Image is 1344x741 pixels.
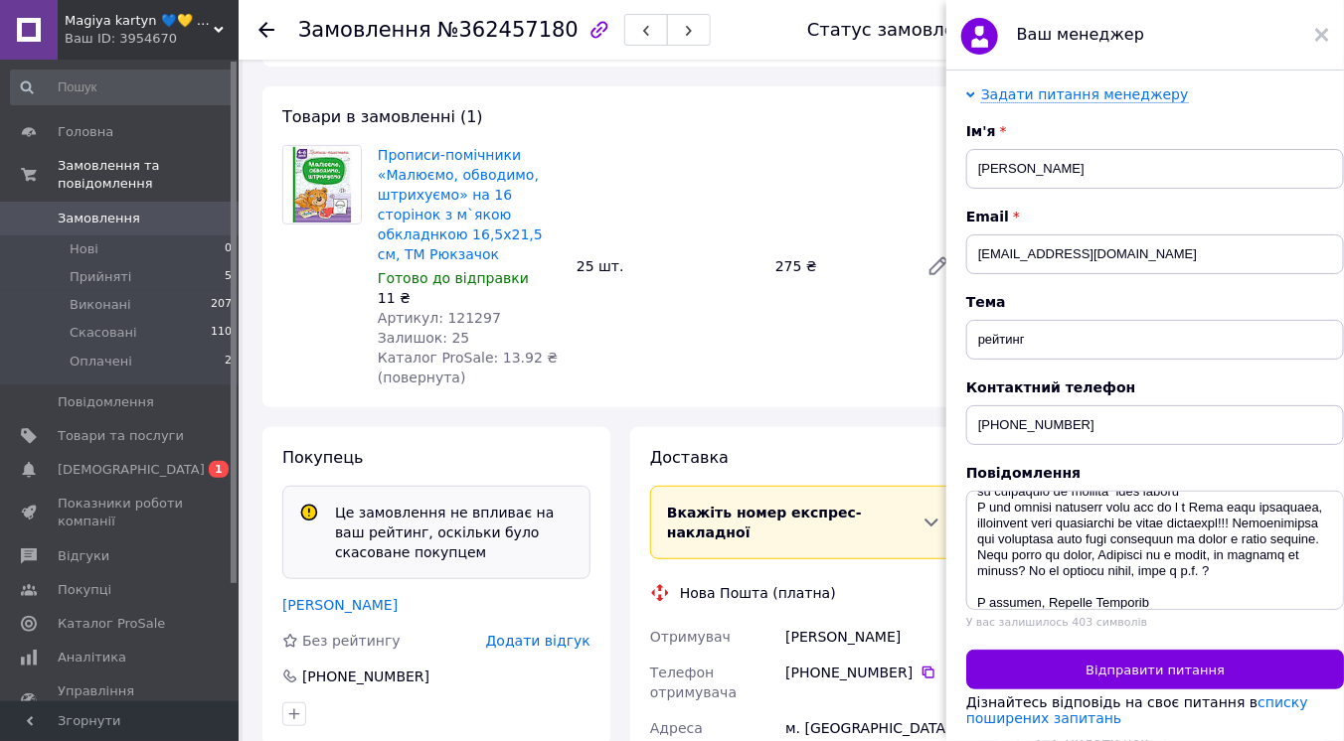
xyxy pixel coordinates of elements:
[58,427,184,445] span: Товари та послуги
[966,149,1344,189] input: Ваше ім'я
[966,123,1344,139] span: Ім'я
[58,682,184,718] span: Управління сайтом
[65,12,214,30] span: Magiya kartyn 💙💛 КАРТИНИ ПО НОМЕРКАМ
[675,583,841,603] div: Нова Пошта (платна)
[70,268,131,286] span: Прийняті
[966,379,1344,395] span: Контактний телефон
[225,268,232,286] span: 5
[966,650,1344,689] button: Відправити питання
[486,633,590,649] span: Додати відгук
[569,252,767,280] div: 25 шт.
[767,252,911,280] div: 275 ₴
[378,288,561,308] div: 11 ₴
[966,616,1148,629] span: У вас залишилось 403 символів
[966,491,1344,610] textarea: Loremip dol, Sitametconsect adipisci! elitsedd eius tempo inci utlabo etd Magnaaliqu№196235424 en...
[966,209,1344,224] span: Email
[70,296,131,314] span: Виконані
[58,123,113,141] span: Головна
[58,210,140,227] span: Замовлення
[209,461,229,478] span: 1
[378,147,543,262] a: Прописи-помічники «Малюємо, обводимо, штрихуємо» на 16 сторінок з м`якою обкладнкою 16,5х21,5 см,...
[966,694,1308,726] span: Дізнайтесь відповідь на своє питання в
[282,448,364,467] span: Покупець
[781,619,962,655] div: [PERSON_NAME]
[966,405,1344,445] input: Контактний телефон
[225,240,232,258] span: 0
[1086,663,1225,677] span: Відправити питання
[70,240,98,258] span: Нові
[211,324,232,342] span: 110
[966,320,1344,360] input: Тема
[966,465,1344,481] span: Повідомлення
[211,296,232,314] span: 207
[58,547,109,565] span: Відгуки
[919,246,958,286] a: Редагувати
[58,393,154,411] span: Повідомлення
[650,448,729,467] span: Доставка
[667,505,862,540] span: Вкажіть номер експрес-накладної
[966,694,1308,726] a: списку поширених запитань
[298,18,431,42] span: Замовлення
[282,107,483,126] span: Товари в замовленні (1)
[283,146,361,223] img: Прописи-помічники «Малюємо, обводимо, штрихуємо» на 16 сторінок з м`якою обкладнкою 16,5х21,5 см,...
[650,720,703,736] span: Адреса
[58,461,205,479] span: [DEMOGRAPHIC_DATA]
[58,615,165,633] span: Каталог ProSale
[70,353,132,370] span: Оплачені
[65,30,239,48] div: Ваш ID: 3954670
[378,330,469,346] span: Залишок: 25
[258,20,274,40] div: Повернутися назад
[807,20,990,40] div: Статус замовлення
[378,310,501,326] span: Артикул: 121297
[302,633,401,649] span: Без рейтингу
[966,294,1344,310] span: Тема
[58,495,184,530] span: Показники роботи компанії
[378,270,529,286] span: Готово до відправки
[282,597,398,613] a: [PERSON_NAME]
[10,70,234,105] input: Пошук
[650,665,737,700] span: Телефон отримувача
[378,350,558,385] span: Каталог ProSale: 13.92 ₴ (повернута)
[300,667,431,686] div: [PHONE_NUMBER]
[225,353,232,370] span: 2
[966,234,1344,274] input: Email
[650,629,731,645] span: Отримувач
[58,649,126,667] span: Аналітика
[70,324,137,342] span: Скасовані
[58,157,239,193] span: Замовлення та повідомлення
[981,86,1189,103] div: Задати питання менеджеру
[785,663,958,682] div: [PHONE_NUMBER]
[437,18,579,42] span: №362457180
[58,581,111,599] span: Покупці
[327,503,582,562] div: Це замовлення не впливає на ваш рейтинг, оскільки було скасоване покупцем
